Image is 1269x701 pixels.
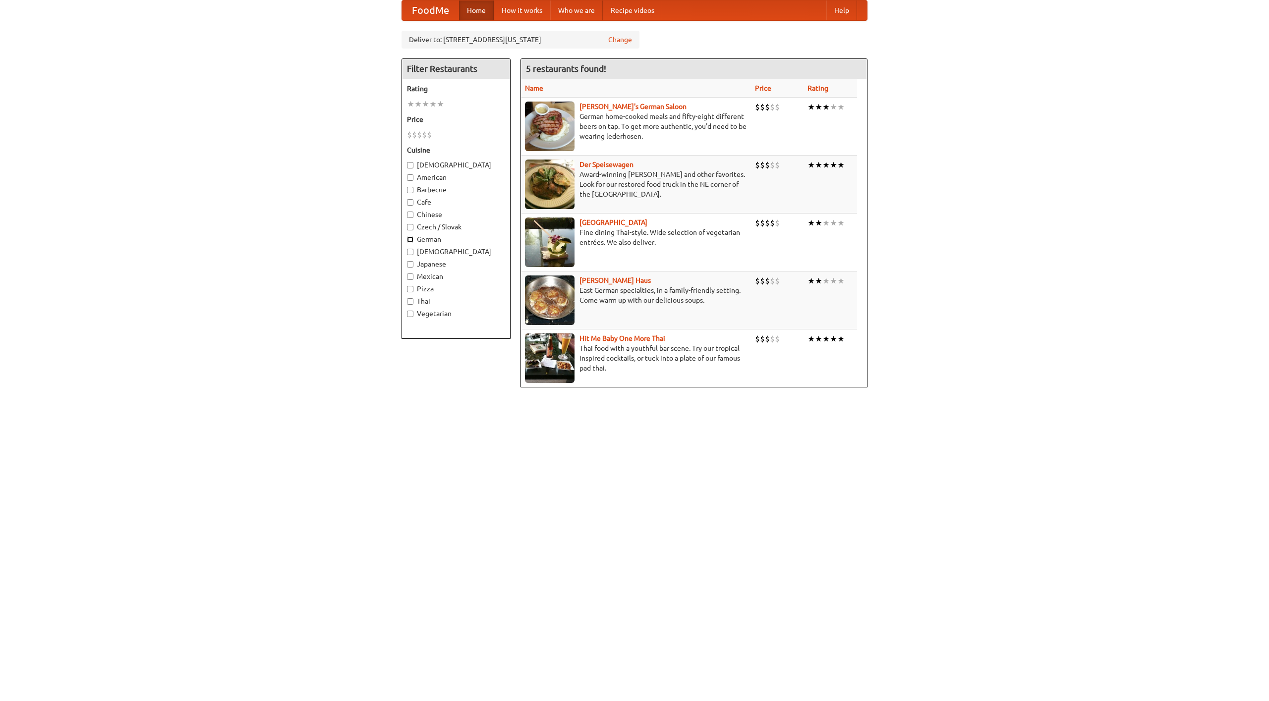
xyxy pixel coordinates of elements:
li: $ [775,102,780,112]
li: $ [407,129,412,140]
li: $ [770,333,775,344]
li: $ [765,275,770,286]
img: babythai.jpg [525,333,575,383]
li: ★ [437,99,444,109]
li: ★ [815,275,822,286]
li: ★ [808,333,815,344]
input: [DEMOGRAPHIC_DATA] [407,162,413,168]
input: Pizza [407,286,413,292]
p: German home-cooked meals and fifty-eight different beers on tap. To get more authentic, you'd nee... [525,111,747,141]
li: $ [775,160,780,170]
li: $ [417,129,422,140]
a: Change [608,35,632,45]
label: [DEMOGRAPHIC_DATA] [407,247,505,257]
a: Recipe videos [603,0,662,20]
label: Thai [407,296,505,306]
ng-pluralize: 5 restaurants found! [526,64,606,73]
li: ★ [822,275,830,286]
input: American [407,174,413,181]
a: Name [525,84,543,92]
a: Price [755,84,771,92]
li: $ [412,129,417,140]
li: $ [755,102,760,112]
img: speisewagen.jpg [525,160,575,209]
li: ★ [822,333,830,344]
b: [PERSON_NAME]'s German Saloon [579,103,687,110]
li: ★ [837,333,845,344]
input: Cafe [407,199,413,206]
li: ★ [830,160,837,170]
h5: Rating [407,84,505,94]
li: $ [760,217,765,228]
li: $ [770,217,775,228]
li: $ [755,333,760,344]
p: East German specialties, in a family-friendly setting. Come warm up with our delicious soups. [525,285,747,305]
input: Czech / Slovak [407,224,413,230]
li: ★ [822,160,830,170]
li: ★ [808,275,815,286]
li: ★ [837,160,845,170]
a: Who we are [550,0,603,20]
input: Barbecue [407,187,413,193]
label: American [407,172,505,182]
img: esthers.jpg [525,102,575,151]
input: Chinese [407,212,413,218]
li: $ [765,217,770,228]
a: Home [459,0,494,20]
label: Vegetarian [407,309,505,319]
a: Rating [808,84,828,92]
li: ★ [837,275,845,286]
label: Barbecue [407,185,505,195]
h4: Filter Restaurants [402,59,510,79]
img: satay.jpg [525,217,575,267]
input: Japanese [407,261,413,268]
a: [PERSON_NAME] Haus [579,276,651,284]
b: [GEOGRAPHIC_DATA] [579,218,647,226]
img: kohlhaus.jpg [525,275,575,325]
li: ★ [815,217,822,228]
h5: Cuisine [407,145,505,155]
li: $ [755,275,760,286]
li: ★ [429,99,437,109]
li: $ [427,129,432,140]
li: ★ [822,102,830,112]
li: ★ [815,333,822,344]
a: How it works [494,0,550,20]
li: ★ [830,275,837,286]
li: $ [755,160,760,170]
li: ★ [808,102,815,112]
li: $ [770,160,775,170]
li: ★ [815,160,822,170]
li: $ [422,129,427,140]
li: ★ [414,99,422,109]
li: ★ [830,333,837,344]
input: Thai [407,298,413,305]
li: ★ [808,160,815,170]
label: Cafe [407,197,505,207]
li: ★ [822,217,830,228]
li: ★ [808,217,815,228]
p: Fine dining Thai-style. Wide selection of vegetarian entrées. We also deliver. [525,227,747,247]
label: [DEMOGRAPHIC_DATA] [407,160,505,170]
div: Deliver to: [STREET_ADDRESS][US_STATE] [402,31,639,49]
h5: Price [407,114,505,124]
p: Award-winning [PERSON_NAME] and other favorites. Look for our restored food truck in the NE corne... [525,169,747,199]
li: $ [760,160,765,170]
li: ★ [830,102,837,112]
label: Japanese [407,259,505,269]
label: Mexican [407,271,505,281]
li: ★ [830,217,837,228]
input: Vegetarian [407,311,413,317]
li: $ [775,275,780,286]
li: $ [770,102,775,112]
a: Help [826,0,857,20]
a: FoodMe [402,0,459,20]
label: Czech / Slovak [407,222,505,232]
li: $ [765,102,770,112]
li: $ [765,333,770,344]
a: Hit Me Baby One More Thai [579,334,665,342]
a: Der Speisewagen [579,161,634,168]
li: ★ [407,99,414,109]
